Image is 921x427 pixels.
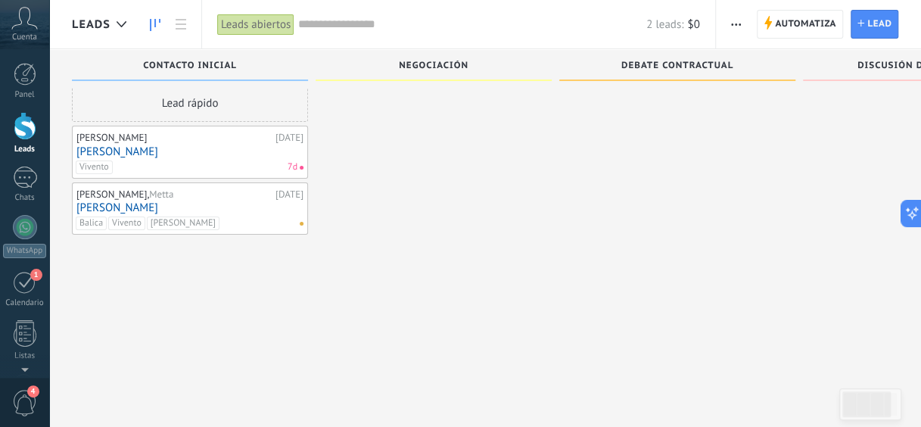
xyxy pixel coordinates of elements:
span: Vivento [76,161,113,174]
a: Lead [851,10,898,39]
span: 2 leads: [646,17,683,32]
span: Leads [72,17,110,32]
div: Listas [3,351,47,361]
a: [PERSON_NAME] [76,145,303,158]
span: No hay nada asignado [300,222,303,226]
span: Metta [149,188,173,201]
div: Panel [3,90,47,100]
div: WhatsApp [3,244,46,258]
div: [DATE] [275,189,303,201]
span: Negociación [399,61,468,71]
div: [PERSON_NAME], [76,189,272,201]
span: $0 [687,17,699,32]
div: Debate contractual [567,61,788,73]
span: Tareas caducadas [300,166,303,170]
span: Vivento [108,217,145,230]
span: Lead [867,11,891,38]
span: [PERSON_NAME] [147,217,219,230]
div: Calendario [3,298,47,308]
a: [PERSON_NAME] [76,201,303,214]
div: Leads [3,145,47,154]
span: Contacto inicial [143,61,237,71]
div: Leads abiertos [217,14,294,36]
span: Automatiza [775,11,836,38]
span: Debate contractual [621,61,733,71]
div: [DATE] [275,132,303,144]
div: [PERSON_NAME] [76,132,272,144]
div: Contacto inicial [79,61,300,73]
span: 7d [288,161,297,174]
span: 4 [27,385,39,397]
div: Negociación [323,61,544,73]
span: Cuenta [12,33,37,42]
div: Chats [3,193,47,203]
div: Lead rápido [72,84,308,122]
a: Automatiza [757,10,843,39]
span: 1 [30,269,42,281]
span: Balica [76,217,107,230]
